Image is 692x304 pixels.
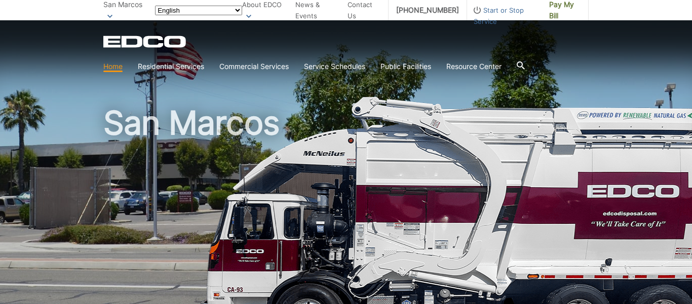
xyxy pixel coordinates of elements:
a: Home [103,61,123,72]
a: Service Schedules [304,61,365,72]
select: Select a language [155,6,242,15]
a: Residential Services [138,61,204,72]
a: EDCD logo. Return to the homepage. [103,36,187,48]
a: Resource Center [446,61,502,72]
a: Commercial Services [219,61,289,72]
a: Public Facilities [380,61,431,72]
